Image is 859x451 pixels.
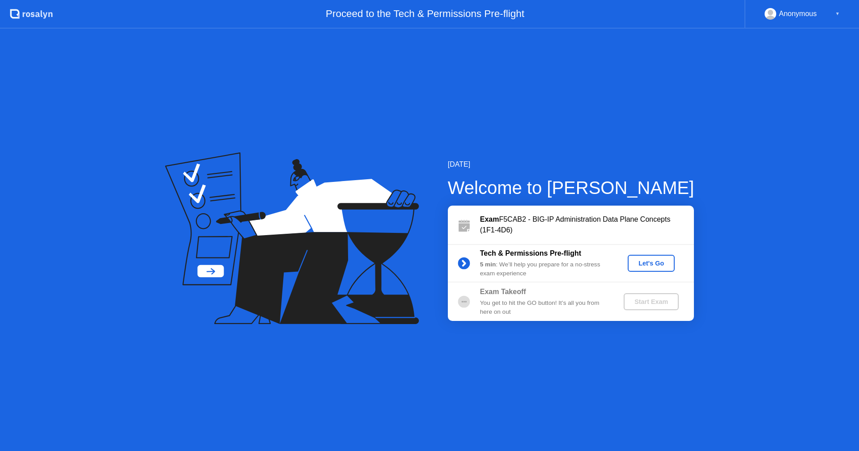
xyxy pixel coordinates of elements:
b: Tech & Permissions Pre-flight [480,249,581,257]
div: You get to hit the GO button! It’s all you from here on out [480,299,609,317]
div: F5CAB2 - BIG-IP Administration Data Plane Concepts (1F1-4D6) [480,214,694,236]
button: Let's Go [628,255,675,272]
div: [DATE] [448,159,694,170]
div: Anonymous [779,8,817,20]
button: Start Exam [624,293,679,310]
div: Let's Go [631,260,671,267]
div: Start Exam [627,298,675,305]
div: Welcome to [PERSON_NAME] [448,174,694,201]
b: Exam Takeoff [480,288,526,295]
b: 5 min [480,261,496,268]
div: ▼ [835,8,840,20]
b: Exam [480,215,499,223]
div: : We’ll help you prepare for a no-stress exam experience [480,260,609,278]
